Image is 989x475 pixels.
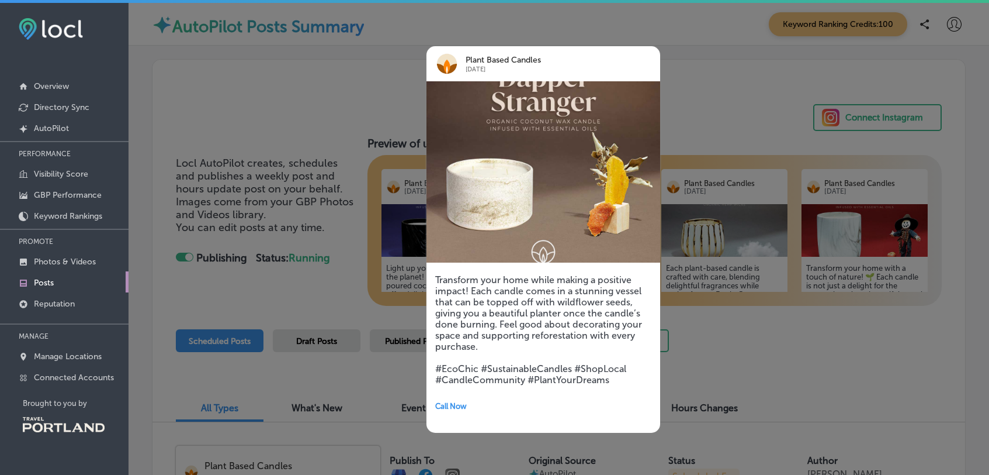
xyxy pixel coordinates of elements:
[23,399,129,408] p: Brought to you by
[34,190,102,200] p: GBP Performance
[34,278,54,288] p: Posts
[34,299,75,309] p: Reputation
[34,102,89,112] p: Directory Sync
[34,81,69,91] p: Overview
[19,18,83,40] img: fda3e92497d09a02dc62c9cd864e3231.png
[34,352,102,362] p: Manage Locations
[34,373,114,383] p: Connected Accounts
[23,417,105,432] img: Travel Portland
[466,56,628,65] p: Plant Based Candles
[34,211,102,221] p: Keyword Rankings
[34,169,88,179] p: Visibility Score
[466,65,628,74] p: [DATE]
[435,52,459,75] img: logo
[34,257,96,267] p: Photos & Videos
[426,81,660,263] img: 5f1a6b7a-bd1f-4b14-8568-3f7eebe72160Vessel_Collab_Dapper.jpg
[34,123,69,133] p: AutoPilot
[435,402,467,411] span: Call Now
[435,274,651,385] h5: Transform your home while making a positive impact! Each candle comes in a stunning vessel that c...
